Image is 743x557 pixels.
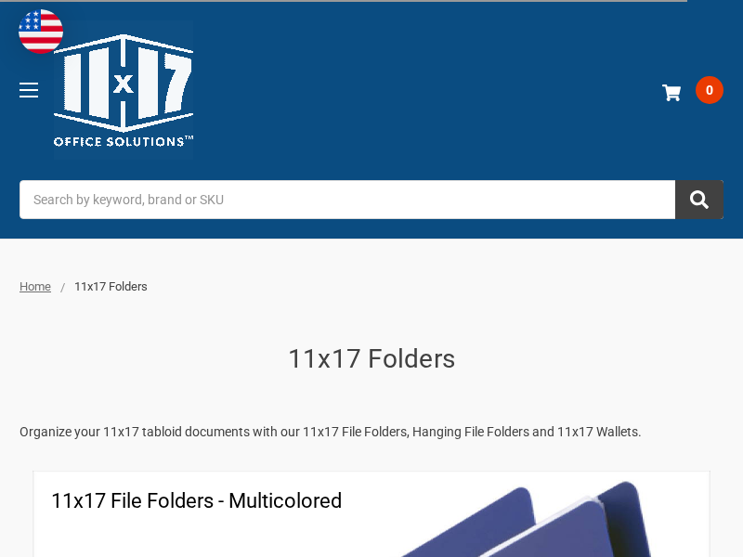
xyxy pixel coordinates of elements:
a: Home [20,279,51,293]
img: duty and tax information for United States [19,9,63,54]
a: 0 [658,66,723,114]
a: Toggle menu [3,64,54,115]
span: 11x17 Folders [74,279,148,293]
h1: 11x17 Folders [20,340,723,379]
span: 0 [696,76,723,104]
p: Organize your 11x17 tabloid documents with our 11x17 File Folders, Hanging File Folders and 11x17... [20,422,723,442]
span: Toggle menu [20,89,38,91]
img: 11x17.com [54,20,193,160]
input: Search by keyword, brand or SKU [20,180,723,219]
